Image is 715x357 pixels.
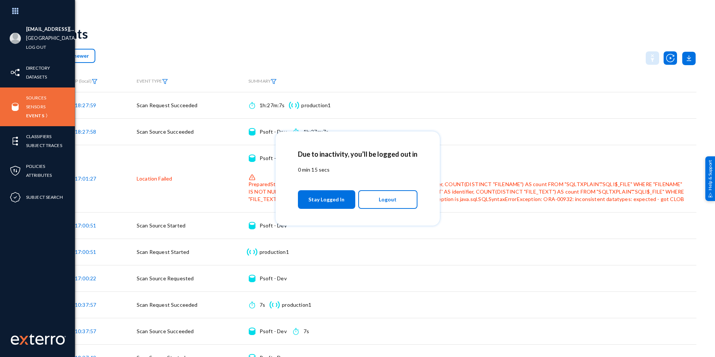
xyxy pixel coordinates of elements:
[298,190,356,209] button: Stay Logged In
[298,166,417,173] p: 0 min 15 secs
[358,190,417,209] button: Logout
[298,150,417,158] h2: Due to inactivity, you’ll be logged out in
[308,193,344,206] span: Stay Logged In
[379,193,397,206] span: Logout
